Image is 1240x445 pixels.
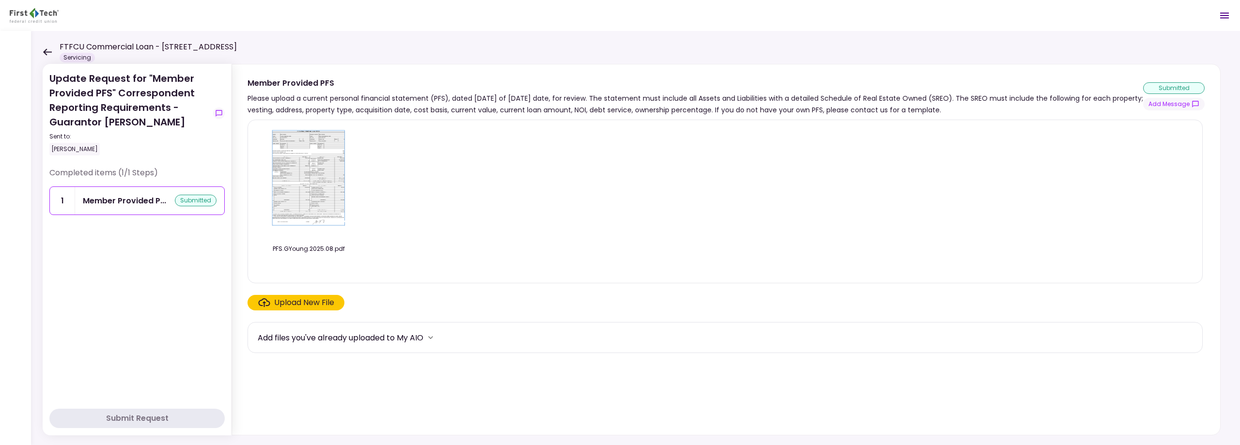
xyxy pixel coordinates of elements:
[1143,82,1205,94] div: submitted
[10,8,59,23] img: Partner icon
[60,53,95,62] div: Servicing
[1143,98,1205,110] button: show-messages
[50,187,75,215] div: 1
[49,143,100,155] div: [PERSON_NAME]
[49,186,225,215] a: 1Member Provided PFSsubmitted
[248,77,1143,89] div: Member Provided PFS
[232,64,1221,435] div: Member Provided PFSPlease upload a current personal financial statement (PFS), dated [DATE] of [D...
[175,195,217,206] div: submitted
[274,297,334,308] div: Upload New File
[49,71,209,155] div: Update Request for "Member Provided PFS" Correspondent Reporting Requirements - Guarantor [PERSON...
[213,107,225,119] button: show-messages
[1213,4,1236,27] button: Open menu
[248,295,344,310] span: Click here to upload the required document
[83,195,166,207] div: Member Provided PFS
[423,330,438,345] button: more
[49,409,225,428] button: Submit Request
[60,41,237,53] h1: FTFCU Commercial Loan - [STREET_ADDRESS]
[258,245,359,253] div: PFS.GYoung.2025.08.pdf
[258,332,423,344] div: Add files you've already uploaded to My AIO
[49,132,209,141] div: Sent to:
[49,167,225,186] div: Completed items (1/1 Steps)
[248,92,1143,116] div: Please upload a current personal financial statement (PFS), dated [DATE] of [DATE] date, for revi...
[106,413,169,424] div: Submit Request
